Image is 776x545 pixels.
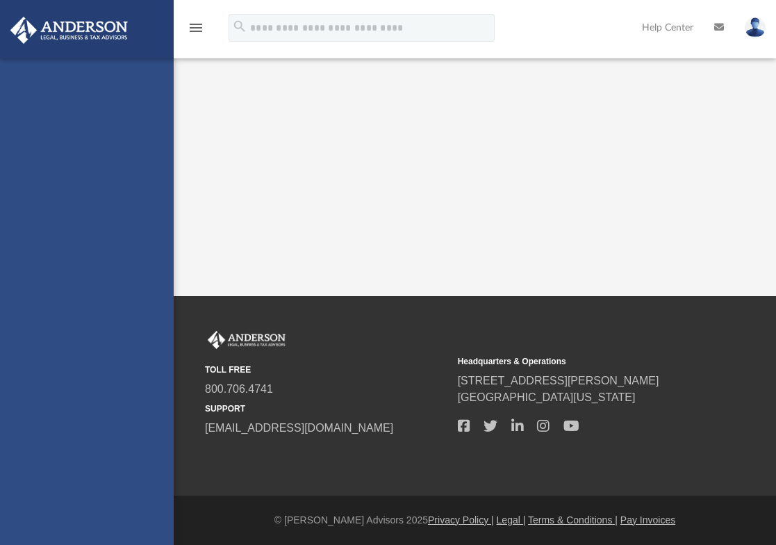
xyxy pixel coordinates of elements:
[497,514,526,526] a: Legal |
[232,19,247,34] i: search
[620,514,675,526] a: Pay Invoices
[188,26,204,36] a: menu
[528,514,618,526] a: Terms & Conditions |
[205,331,288,349] img: Anderson Advisors Platinum Portal
[205,402,448,415] small: SUPPORT
[458,391,636,403] a: [GEOGRAPHIC_DATA][US_STATE]
[205,383,273,395] a: 800.706.4741
[458,375,659,387] a: [STREET_ADDRESS][PERSON_NAME]
[174,513,776,528] div: © [PERSON_NAME] Advisors 2025
[458,355,701,368] small: Headquarters & Operations
[188,19,204,36] i: menu
[428,514,494,526] a: Privacy Policy |
[6,17,132,44] img: Anderson Advisors Platinum Portal
[205,422,393,434] a: [EMAIL_ADDRESS][DOMAIN_NAME]
[745,17,766,38] img: User Pic
[205,364,448,376] small: TOLL FREE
